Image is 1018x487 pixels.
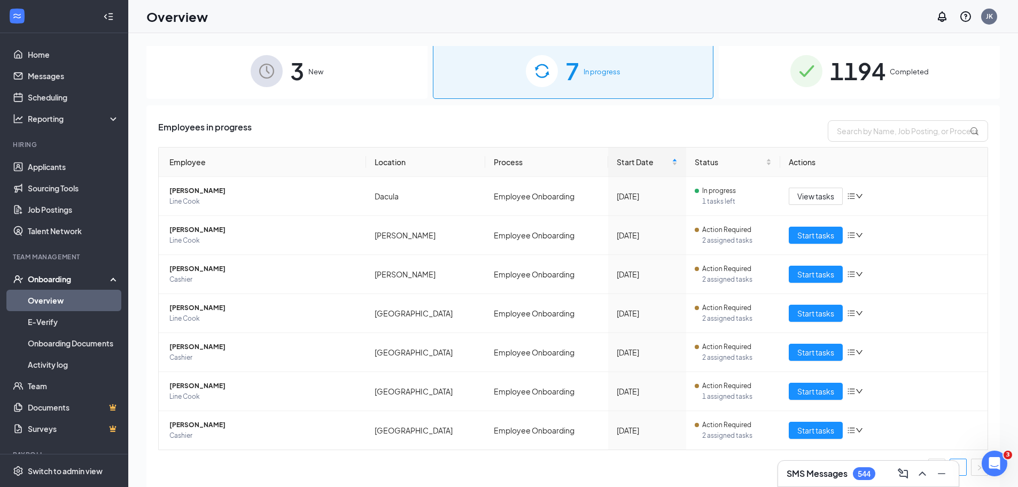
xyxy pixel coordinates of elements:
[702,313,772,324] span: 2 assigned tasks
[789,383,843,400] button: Start tasks
[971,459,988,476] li: Next Page
[146,7,208,26] h1: Overview
[485,255,608,294] td: Employee Onboarding
[485,372,608,411] td: Employee Onboarding
[780,148,988,177] th: Actions
[950,459,967,476] li: 1
[485,216,608,255] td: Employee Onboarding
[950,459,966,475] a: 1
[617,307,678,319] div: [DATE]
[702,196,772,207] span: 1 tasks left
[169,225,358,235] span: [PERSON_NAME]
[847,426,856,435] span: bars
[797,190,834,202] span: View tasks
[617,156,670,168] span: Start Date
[702,381,751,391] span: Action Required
[617,424,678,436] div: [DATE]
[856,388,863,395] span: down
[702,342,751,352] span: Action Required
[916,467,929,480] svg: ChevronUp
[28,220,119,242] a: Talent Network
[797,424,834,436] span: Start tasks
[858,469,871,478] div: 544
[366,255,486,294] td: [PERSON_NAME]
[28,177,119,199] a: Sourcing Tools
[856,427,863,434] span: down
[28,113,120,124] div: Reporting
[169,342,358,352] span: [PERSON_NAME]
[789,188,843,205] button: View tasks
[28,466,103,476] div: Switch to admin view
[895,465,912,482] button: ComposeMessage
[28,354,119,375] a: Activity log
[890,66,929,77] span: Completed
[169,430,358,441] span: Cashier
[686,148,780,177] th: Status
[103,11,114,22] svg: Collapse
[169,420,358,430] span: [PERSON_NAME]
[702,185,736,196] span: In progress
[28,290,119,311] a: Overview
[702,391,772,402] span: 1 assigned tasks
[789,344,843,361] button: Start tasks
[702,303,751,313] span: Action Required
[856,192,863,200] span: down
[789,422,843,439] button: Start tasks
[366,333,486,372] td: [GEOGRAPHIC_DATA]
[702,352,772,363] span: 2 assigned tasks
[928,459,945,476] li: Previous Page
[828,120,988,142] input: Search by Name, Job Posting, or Process
[13,113,24,124] svg: Analysis
[28,44,119,65] a: Home
[13,140,117,149] div: Hiring
[28,156,119,177] a: Applicants
[485,148,608,177] th: Process
[366,411,486,450] td: [GEOGRAPHIC_DATA]
[847,192,856,200] span: bars
[695,156,764,168] span: Status
[169,313,358,324] span: Line Cook
[797,268,834,280] span: Start tasks
[914,465,931,482] button: ChevronUp
[617,190,678,202] div: [DATE]
[159,148,366,177] th: Employee
[935,467,948,480] svg: Minimize
[28,375,119,397] a: Team
[702,420,751,430] span: Action Required
[485,294,608,333] td: Employee Onboarding
[797,346,834,358] span: Start tasks
[366,372,486,411] td: [GEOGRAPHIC_DATA]
[28,87,119,108] a: Scheduling
[28,311,119,333] a: E-Verify
[986,12,993,21] div: JK
[847,309,856,318] span: bars
[366,148,486,177] th: Location
[1004,451,1012,459] span: 3
[485,333,608,372] td: Employee Onboarding
[565,52,579,89] span: 7
[13,450,117,459] div: Payroll
[485,177,608,216] td: Employee Onboarding
[928,459,945,476] button: left
[169,303,358,313] span: [PERSON_NAME]
[789,266,843,283] button: Start tasks
[856,349,863,356] span: down
[797,307,834,319] span: Start tasks
[12,11,22,21] svg: WorkstreamLogo
[702,235,772,246] span: 2 assigned tasks
[847,387,856,396] span: bars
[169,391,358,402] span: Line Cook
[290,52,304,89] span: 3
[702,225,751,235] span: Action Required
[933,465,950,482] button: Minimize
[169,235,358,246] span: Line Cook
[976,465,983,471] span: right
[485,411,608,450] td: Employee Onboarding
[169,196,358,207] span: Line Cook
[856,270,863,278] span: down
[28,418,119,439] a: SurveysCrown
[169,352,358,363] span: Cashier
[366,294,486,333] td: [GEOGRAPHIC_DATA]
[169,264,358,274] span: [PERSON_NAME]
[702,274,772,285] span: 2 assigned tasks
